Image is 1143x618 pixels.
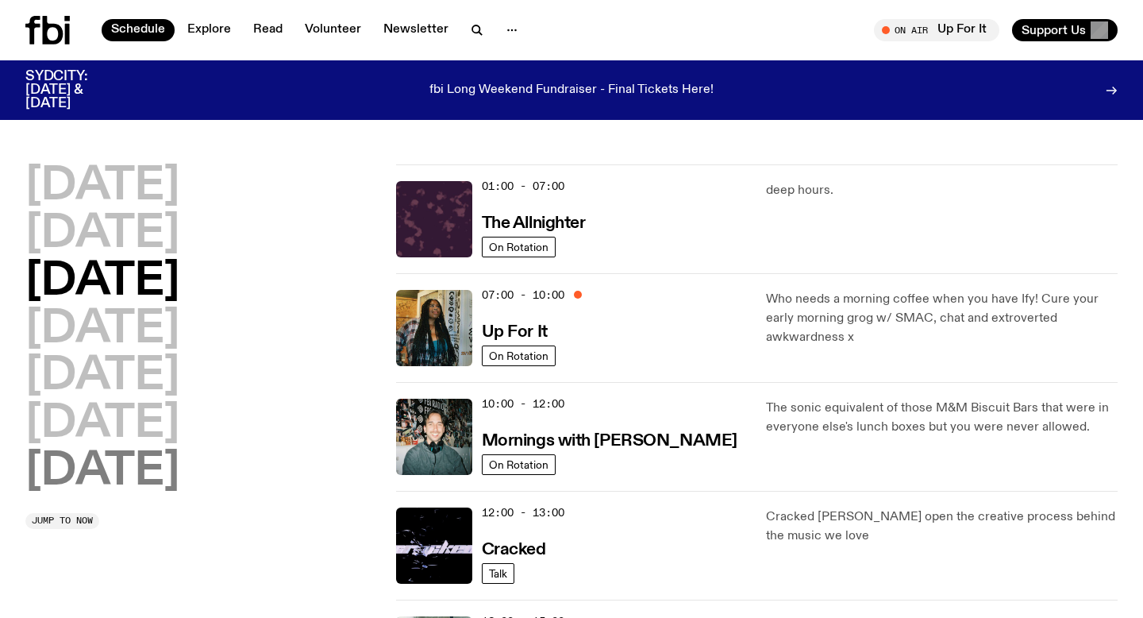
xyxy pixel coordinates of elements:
span: 12:00 - 13:00 [482,505,564,520]
a: Talk [482,563,514,584]
a: On Rotation [482,454,556,475]
a: Read [244,19,292,41]
a: Explore [178,19,241,41]
span: Jump to now [32,516,93,525]
a: Cracked [482,539,546,558]
p: deep hours. [766,181,1118,200]
button: [DATE] [25,450,179,494]
button: [DATE] [25,354,179,399]
a: On Rotation [482,346,556,366]
a: Mornings with [PERSON_NAME] [482,430,737,450]
p: The sonic equivalent of those M&M Biscuit Bars that were in everyone else's lunch boxes but you w... [766,399,1118,437]
a: Newsletter [374,19,458,41]
p: Who needs a morning coffee when you have Ify! Cure your early morning grog w/ SMAC, chat and extr... [766,290,1118,347]
h3: SYDCITY: [DATE] & [DATE] [25,70,127,110]
button: On AirUp For It [874,19,999,41]
h3: Up For It [482,324,548,341]
img: Ify - a Brown Skin girl with black braided twists, looking up to the side with her tongue stickin... [396,290,472,366]
button: Jump to now [25,513,99,529]
span: On Rotation [489,350,548,362]
span: On Rotation [489,459,548,471]
span: 07:00 - 10:00 [482,288,564,303]
a: Up For It [482,321,548,341]
h3: Mornings with [PERSON_NAME] [482,433,737,450]
p: fbi Long Weekend Fundraiser - Final Tickets Here! [429,83,714,98]
a: Volunteer [295,19,371,41]
span: Support Us [1022,23,1086,37]
a: On Rotation [482,237,556,257]
button: [DATE] [25,212,179,257]
button: Support Us [1012,19,1118,41]
h3: Cracked [482,542,546,558]
span: 10:00 - 12:00 [482,396,564,411]
span: On Rotation [489,241,548,253]
p: Cracked [PERSON_NAME] open the creative process behind the music we love [766,508,1118,546]
a: The Allnighter [482,212,586,232]
span: Talk [489,568,507,580]
span: 01:00 - 07:00 [482,179,564,194]
img: Radio presenter Ben Hansen sits in front of a wall of photos and an fbi radio sign. Film photo. B... [396,399,472,475]
h3: The Allnighter [482,215,586,232]
button: [DATE] [25,307,179,352]
button: [DATE] [25,260,179,304]
button: [DATE] [25,402,179,446]
button: [DATE] [25,164,179,209]
a: Schedule [102,19,175,41]
img: Logo for Podcast Cracked. Black background, with white writing, with glass smashing graphics [396,508,472,584]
